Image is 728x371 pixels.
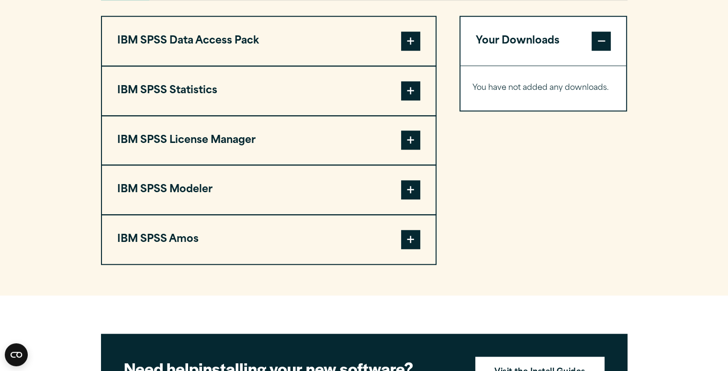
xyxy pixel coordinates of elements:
[102,215,436,264] button: IBM SPSS Amos
[460,65,627,110] div: Your Downloads
[460,17,627,65] button: Your Downloads
[102,17,436,65] button: IBM SPSS Data Access Pack
[472,81,615,95] p: You have not added any downloads.
[102,116,436,165] button: IBM SPSS License Manager
[5,343,28,366] button: Open CMP widget
[102,165,436,214] button: IBM SPSS Modeler
[102,66,436,115] button: IBM SPSS Statistics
